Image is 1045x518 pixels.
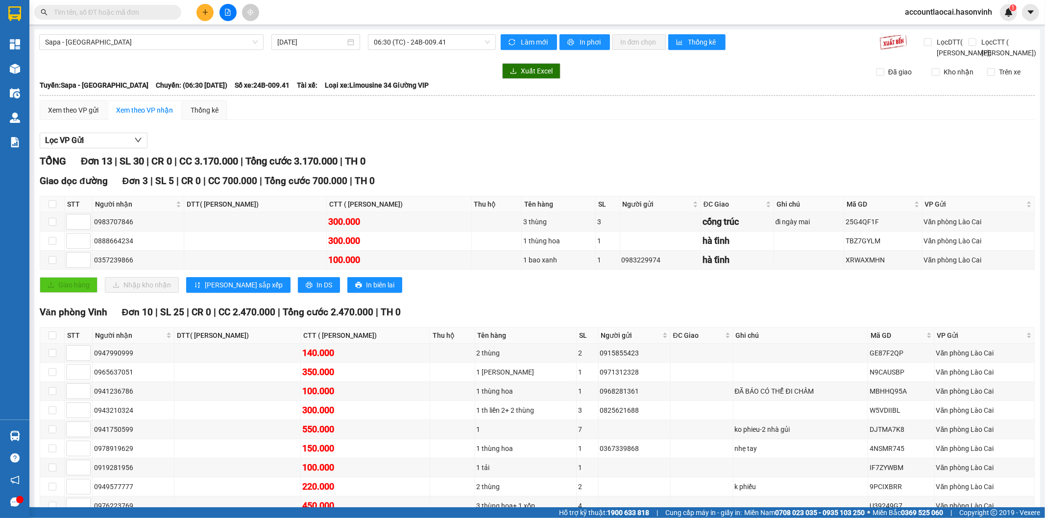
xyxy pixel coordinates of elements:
span: | [340,155,342,167]
button: downloadXuất Excel [502,63,560,79]
span: Giao dọc đường [40,175,108,187]
span: | [241,155,243,167]
span: CR 0 [192,306,211,318]
img: logo-vxr [8,6,21,21]
div: DJTMA7K8 [870,424,933,435]
td: XRWAXMHN [844,251,923,270]
div: 0919281956 [94,462,172,473]
span: Số xe: 24B-009.41 [235,80,290,91]
span: | [376,306,378,318]
span: Người nhận [95,199,174,210]
td: Văn phòng Lào Cai [935,382,1035,401]
img: solution-icon [10,137,20,147]
span: Lọc DTT( [PERSON_NAME]) [933,37,994,58]
button: aim [242,4,259,21]
td: DJTMA7K8 [868,420,935,439]
span: 1 [1011,4,1015,11]
td: GE87F2QP [868,344,935,363]
div: 0941750599 [94,424,172,435]
span: | [278,306,280,318]
span: search [41,9,48,16]
div: k phiếu [735,481,866,492]
div: Văn phòng Lào Cai [936,443,1033,454]
div: 0888664234 [94,235,182,246]
span: CR 0 [181,175,201,187]
td: Văn phòng Lào Cai [935,477,1035,496]
div: 1 [578,462,596,473]
div: Văn phòng Lào Cai [936,367,1033,377]
span: plus [202,9,209,16]
b: Tuyến: Sapa - [GEOGRAPHIC_DATA] [40,81,148,89]
span: Tài xế: [297,80,317,91]
div: 3 thùng hoa+ 1 xốp [477,500,575,511]
td: Văn phòng Lào Cai [923,232,1035,251]
span: Kho nhận [940,67,977,77]
th: STT [65,328,93,344]
td: 25G4QF1F [844,212,923,232]
span: Lọc CTT ( [PERSON_NAME]) [978,37,1038,58]
span: In DS [316,280,332,290]
div: 1 thùng hoa [477,443,575,454]
div: 100.000 [302,384,428,398]
span: Văn phòng Vinh [40,306,107,318]
img: warehouse-icon [10,64,20,74]
span: Người nhận [95,330,164,341]
span: VP Gửi [925,199,1024,210]
span: bar-chart [676,39,684,47]
span: copyright [991,509,997,516]
div: nhẹ tay [735,443,866,454]
th: DTT( [PERSON_NAME]) [174,328,301,344]
td: IF7ZYWBM [868,458,935,477]
div: 2 thùng [477,348,575,358]
button: downloadNhập kho nhận [105,277,179,293]
img: dashboard-icon [10,39,20,49]
button: plus [196,4,214,21]
div: 100.000 [328,253,470,267]
td: 4NSMR745 [868,439,935,458]
span: notification [10,475,20,485]
span: | [115,155,117,167]
span: Chuyến: (06:30 [DATE]) [156,80,227,91]
span: Cung cấp máy in - giấy in: [665,507,742,518]
th: Ghi chú [733,328,868,344]
th: Thu hộ [430,328,475,344]
div: hà tĩnh [703,253,772,267]
span: Đơn 3 [122,175,148,187]
span: Xuất Excel [521,66,553,76]
div: Văn phòng Lào Cai [936,386,1033,397]
span: aim [247,9,254,16]
div: 0976223769 [94,500,172,511]
span: VP Gửi [937,330,1024,341]
div: 0971312328 [600,367,669,377]
button: uploadGiao hàng [40,277,97,293]
span: printer [306,282,313,289]
td: Văn phòng Lào Cai [935,363,1035,382]
div: 9PCIXBRR [870,481,933,492]
span: Hỗ trợ kỹ thuật: [559,507,649,518]
span: Loại xe: Limousine 34 Giường VIP [325,80,429,91]
span: CC 2.470.000 [219,306,275,318]
div: 0968281361 [600,386,669,397]
div: Văn phòng Lào Cai [936,462,1033,473]
div: XRWAXMHN [846,255,921,265]
div: N9CAUSBP [870,367,933,377]
div: 3 thùng [523,216,594,227]
div: Văn phòng Lào Cai [924,235,1033,246]
button: In đơn chọn [612,34,666,50]
div: 1 thùng hoa [477,386,575,397]
img: warehouse-icon [10,88,20,98]
div: 0983229974 [622,255,699,265]
strong: 0369 525 060 [901,509,943,517]
div: Xem theo VP gửi [48,105,98,116]
span: caret-down [1026,8,1035,17]
button: syncLàm mới [501,34,557,50]
span: ⚪️ [867,511,870,515]
div: 1 th liền 2+ 2 thùng [477,405,575,416]
div: 0915855423 [600,348,669,358]
button: printerIn biên lai [347,277,402,293]
span: down [134,136,142,144]
img: 9k= [879,34,907,50]
div: 3 [597,216,618,227]
div: 1 [PERSON_NAME] [477,367,575,377]
div: cống trúc [703,215,772,229]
